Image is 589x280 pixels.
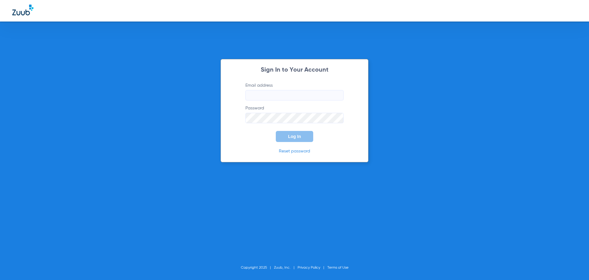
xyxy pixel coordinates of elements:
h2: Sign In to Your Account [236,67,353,73]
label: Password [245,105,344,123]
button: Log In [276,131,313,142]
input: Email address [245,90,344,101]
span: Log In [288,134,301,139]
li: Copyright 2025 [241,265,274,271]
label: Email address [245,82,344,101]
img: Zuub Logo [12,5,33,15]
a: Reset password [279,149,310,153]
li: Zuub, Inc. [274,265,298,271]
a: Terms of Use [327,266,348,270]
input: Password [245,113,344,123]
a: Privacy Policy [298,266,320,270]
